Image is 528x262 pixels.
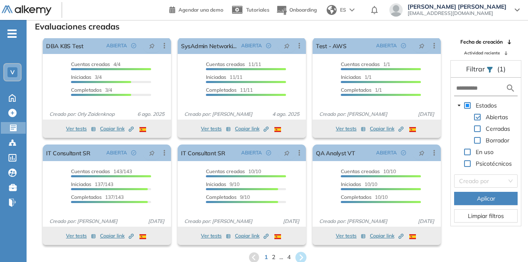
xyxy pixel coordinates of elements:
[484,124,512,134] span: Cerradas
[341,168,396,174] span: 10/10
[486,137,509,144] span: Borrador
[460,38,503,46] span: Fecha de creación
[376,42,397,49] span: ABIERTA
[71,61,120,67] span: 4/4
[206,61,245,67] span: Cuentas creadas
[269,110,303,118] span: 4 ago. 2025
[206,168,261,174] span: 10/10
[71,181,113,187] span: 137/143
[497,64,506,74] span: (1)
[278,146,296,159] button: pushpin
[71,194,124,200] span: 137/143
[468,211,504,220] span: Limpiar filtros
[415,110,438,118] span: [DATE]
[341,87,382,93] span: 1/1
[143,146,161,159] button: pushpin
[71,74,102,80] span: 3/4
[484,112,510,122] span: Abiertas
[206,194,237,200] span: Completados
[100,125,134,132] span: Copiar link
[264,253,268,262] span: 1
[466,65,486,73] span: Filtrar
[284,42,290,49] span: pushpin
[316,218,391,225] span: Creado por: [PERSON_NAME]
[206,74,226,80] span: Iniciadas
[316,144,355,161] a: QA Analyst VT
[106,42,127,49] span: ABIERTA
[71,168,132,174] span: 143/143
[474,100,499,110] span: Estados
[401,150,406,155] span: check-circle
[71,168,110,174] span: Cuentas creadas
[408,3,506,10] span: [PERSON_NAME] [PERSON_NAME]
[235,232,269,240] span: Copiar link
[474,147,495,157] span: En uso
[143,39,161,52] button: pushpin
[274,234,281,239] img: ESP
[341,74,372,80] span: 1/1
[46,37,83,54] a: DBA K8S Test
[201,231,231,241] button: Ver tests
[100,232,134,240] span: Copiar link
[341,194,372,200] span: Completados
[201,124,231,134] button: Ver tests
[316,37,346,54] a: Test - AWS
[401,43,406,48] span: check-circle
[35,22,120,32] h3: Evaluaciones creadas
[341,61,390,67] span: 1/1
[457,103,461,108] span: caret-down
[246,7,269,13] span: Tutoriales
[206,194,250,200] span: 9/10
[139,127,146,132] img: ESP
[341,61,380,67] span: Cuentas creadas
[134,110,168,118] span: 6 ago. 2025
[484,135,511,145] span: Borrador
[454,209,518,223] button: Limpiar filtros
[206,87,237,93] span: Completados
[279,253,283,262] span: ...
[131,150,136,155] span: check-circle
[71,181,91,187] span: Iniciadas
[476,148,494,156] span: En uso
[235,125,269,132] span: Copiar link
[181,144,225,161] a: IT Consultant SR
[336,124,366,134] button: Ver tests
[206,74,242,80] span: 11/11
[350,8,354,12] img: arrow
[235,231,269,241] button: Copiar link
[327,5,337,15] img: world
[464,50,500,56] span: Actividad reciente
[206,87,253,93] span: 11/11
[145,218,168,225] span: [DATE]
[71,87,112,93] span: 3/4
[241,149,262,157] span: ABIERTA
[2,5,51,16] img: Logo
[415,218,438,225] span: [DATE]
[341,181,377,187] span: 10/10
[370,124,403,134] button: Copiar link
[206,181,240,187] span: 9/10
[409,127,416,132] img: ESP
[181,218,256,225] span: Creado por: [PERSON_NAME]
[206,181,226,187] span: Iniciadas
[419,149,425,156] span: pushpin
[370,125,403,132] span: Copiar link
[506,83,516,93] img: search icon
[100,231,134,241] button: Copiar link
[235,124,269,134] button: Copiar link
[66,231,96,241] button: Ver tests
[181,37,238,54] a: SysAdmin Networking
[106,149,127,157] span: ABIERTA
[278,39,296,52] button: pushpin
[408,10,506,17] span: [EMAIL_ADDRESS][DOMAIN_NAME]
[287,253,291,262] span: 4
[409,234,416,239] img: ESP
[341,74,361,80] span: Iniciadas
[419,42,425,49] span: pushpin
[131,43,136,48] span: check-circle
[476,160,512,167] span: Psicotécnicos
[413,39,431,52] button: pushpin
[178,7,223,13] span: Agendar una demo
[284,149,290,156] span: pushpin
[474,159,513,169] span: Psicotécnicos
